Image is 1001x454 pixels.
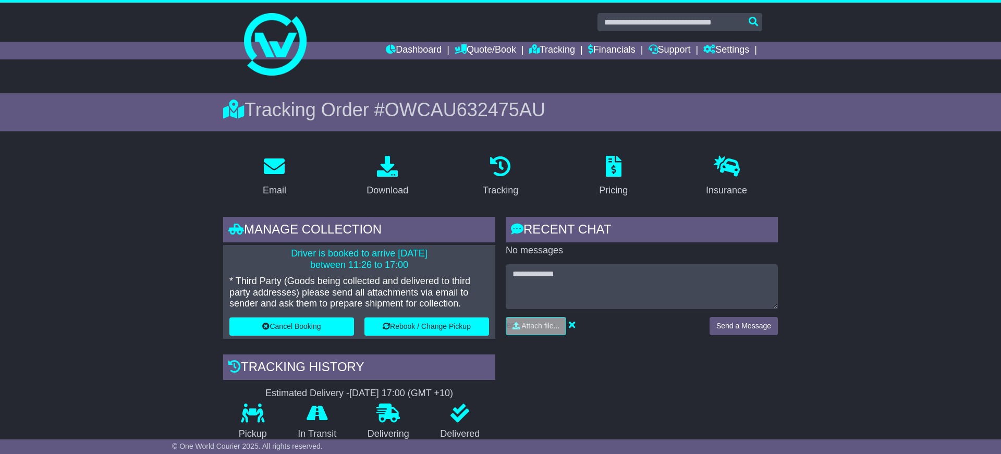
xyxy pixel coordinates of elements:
[386,42,442,59] a: Dashboard
[649,42,691,59] a: Support
[172,442,323,450] span: © One World Courier 2025. All rights reserved.
[256,152,293,201] a: Email
[706,183,747,198] div: Insurance
[710,317,778,335] button: Send a Message
[229,248,489,271] p: Driver is booked to arrive [DATE] between 11:26 to 17:00
[476,152,525,201] a: Tracking
[483,183,518,198] div: Tracking
[599,183,628,198] div: Pricing
[455,42,516,59] a: Quote/Book
[506,217,778,245] div: RECENT CHAT
[352,428,425,440] p: Delivering
[229,276,489,310] p: * Third Party (Goods being collected and delivered to third party addresses) please send all atta...
[223,388,495,399] div: Estimated Delivery -
[223,428,283,440] p: Pickup
[223,99,778,121] div: Tracking Order #
[699,152,754,201] a: Insurance
[529,42,575,59] a: Tracking
[360,152,415,201] a: Download
[703,42,749,59] a: Settings
[263,183,286,198] div: Email
[364,317,489,336] button: Rebook / Change Pickup
[367,183,408,198] div: Download
[223,354,495,383] div: Tracking history
[506,245,778,256] p: No messages
[283,428,352,440] p: In Transit
[588,42,636,59] a: Financials
[425,428,496,440] p: Delivered
[229,317,354,336] button: Cancel Booking
[223,217,495,245] div: Manage collection
[385,99,545,120] span: OWCAU632475AU
[592,152,634,201] a: Pricing
[349,388,453,399] div: [DATE] 17:00 (GMT +10)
